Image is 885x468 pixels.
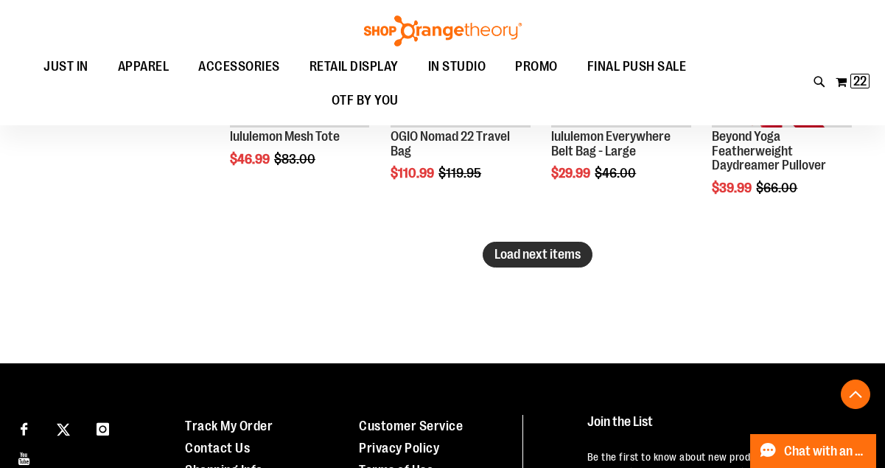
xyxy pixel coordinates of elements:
[359,441,439,455] a: Privacy Policy
[853,74,867,88] span: 22
[756,181,800,195] span: $66.00
[551,166,592,181] span: $29.99
[595,166,638,181] span: $46.00
[391,129,510,158] a: OGIO Nomad 22 Travel Bag
[483,242,592,268] button: Load next items
[51,415,77,441] a: Visit our X page
[57,423,70,436] img: Twitter
[750,434,877,468] button: Chat with an Expert
[332,84,399,117] span: OTF BY YOU
[185,441,250,455] a: Contact Us
[90,415,116,441] a: Visit our Instagram page
[438,166,483,181] span: $119.95
[362,15,524,46] img: Shop Orangetheory
[494,247,581,262] span: Load next items
[712,129,826,173] a: Beyond Yoga Featherweight Daydreamer Pullover
[198,50,280,83] span: ACCESSORIES
[587,50,687,83] span: FINAL PUSH SALE
[230,129,340,144] a: lululemon Mesh Tote
[309,50,399,83] span: RETAIL DISPLAY
[43,50,88,83] span: JUST IN
[274,152,318,167] span: $83.00
[359,419,463,433] a: Customer Service
[428,50,486,83] span: IN STUDIO
[11,415,37,441] a: Visit our Facebook page
[391,166,436,181] span: $110.99
[712,181,754,195] span: $39.99
[515,50,558,83] span: PROMO
[841,380,870,409] button: Back To Top
[185,419,273,433] a: Track My Order
[230,152,272,167] span: $46.99
[784,444,867,458] span: Chat with an Expert
[551,129,671,158] a: lululemon Everywhere Belt Bag - Large
[118,50,169,83] span: APPAREL
[587,415,860,442] h4: Join the List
